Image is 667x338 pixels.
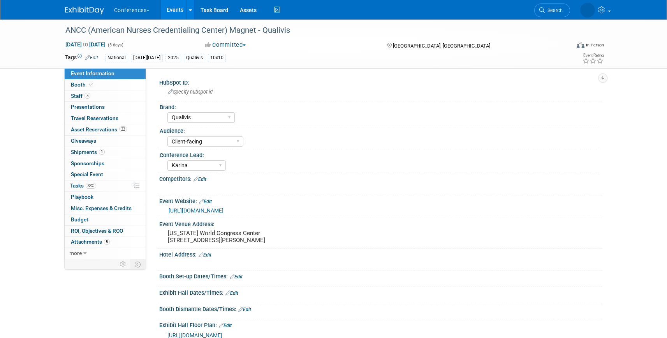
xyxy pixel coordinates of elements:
span: 5 [84,93,90,99]
a: Misc. Expenses & Credits [65,203,146,214]
div: HubSpot ID: [159,77,602,87]
div: Booth Dismantle Dates/Times: [159,303,602,313]
a: Giveaways [65,136,146,147]
span: Travel Reservations [71,115,118,121]
a: Attachments5 [65,237,146,248]
a: Edit [225,290,238,296]
a: Edit [85,55,98,60]
div: ANCC (American Nurses Credentialing Center) Magnet - Qualivis [63,23,558,37]
a: Edit [238,307,251,312]
span: 33% [86,183,96,189]
button: Committed [202,41,249,49]
a: Travel Reservations [65,113,146,124]
div: Brand: [160,101,599,111]
a: Sponsorships [65,158,146,169]
a: [URL][DOMAIN_NAME] [169,207,224,214]
a: Booth [65,80,146,90]
img: Karina German [580,3,595,18]
a: Tasks33% [65,181,146,191]
span: 1 [99,149,105,155]
span: (3 days) [107,42,123,48]
div: Event Website: [159,195,602,205]
span: Specify hubspot id [168,89,213,95]
span: Staff [71,93,90,99]
span: Asset Reservations [71,126,127,133]
td: Personalize Event Tab Strip [116,259,130,269]
div: National [105,54,128,62]
a: Staff5 [65,91,146,102]
a: Presentations [65,102,146,113]
div: Exhibit Hall Floor Plan: [159,319,602,329]
a: Budget [65,214,146,225]
div: Hotel Address: [159,249,602,259]
span: to [82,41,89,48]
td: Toggle Event Tabs [130,259,146,269]
div: Competitors: [159,173,602,183]
div: In-Person [586,42,604,48]
img: ExhibitDay [65,7,104,14]
a: Special Event [65,169,146,180]
span: [GEOGRAPHIC_DATA], [GEOGRAPHIC_DATA] [393,43,490,49]
a: Edit [199,199,212,204]
a: Edit [199,252,211,258]
span: Presentations [71,104,105,110]
a: ROI, Objectives & ROO [65,226,146,237]
a: more [65,248,146,259]
span: Booth [71,81,95,88]
div: Conference Lead: [160,149,599,159]
a: Edit [194,177,206,182]
span: Sponsorships [71,160,104,166]
div: Event Format [524,41,604,52]
pre: [US_STATE] World Congress Center [STREET_ADDRESS][PERSON_NAME] [168,230,335,244]
a: Playbook [65,192,146,203]
span: Special Event [71,171,103,177]
div: Event Rating [583,53,604,57]
span: Misc. Expenses & Credits [71,205,132,211]
img: Format-Inperson.png [577,42,584,48]
span: Event Information [71,70,114,76]
div: 10x10 [208,54,226,62]
div: Audience: [160,125,599,135]
span: 22 [119,126,127,132]
span: Shipments [71,149,105,155]
span: Budget [71,216,88,223]
span: more [69,250,82,256]
a: Asset Reservations22 [65,124,146,135]
span: Tasks [70,182,96,189]
span: 5 [104,239,110,245]
a: Shipments1 [65,147,146,158]
span: ROI, Objectives & ROO [71,228,123,234]
div: Qualivis [184,54,205,62]
span: [DATE] [DATE] [65,41,106,48]
div: 2025 [165,54,181,62]
div: Exhibit Hall Dates/Times: [159,287,602,297]
a: Search [534,4,570,17]
div: Booth Set-up Dates/Times: [159,271,602,281]
a: Event Information [65,68,146,79]
span: Giveaways [71,138,96,144]
td: Tags [65,53,98,62]
span: Search [545,7,563,13]
a: Edit [219,323,232,328]
div: [DATE][DATE] [131,54,163,62]
div: Event Venue Address: [159,218,602,228]
span: Playbook [71,194,93,200]
i: Booth reservation complete [89,82,93,87]
span: Attachments [71,239,110,245]
a: Edit [230,274,243,280]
